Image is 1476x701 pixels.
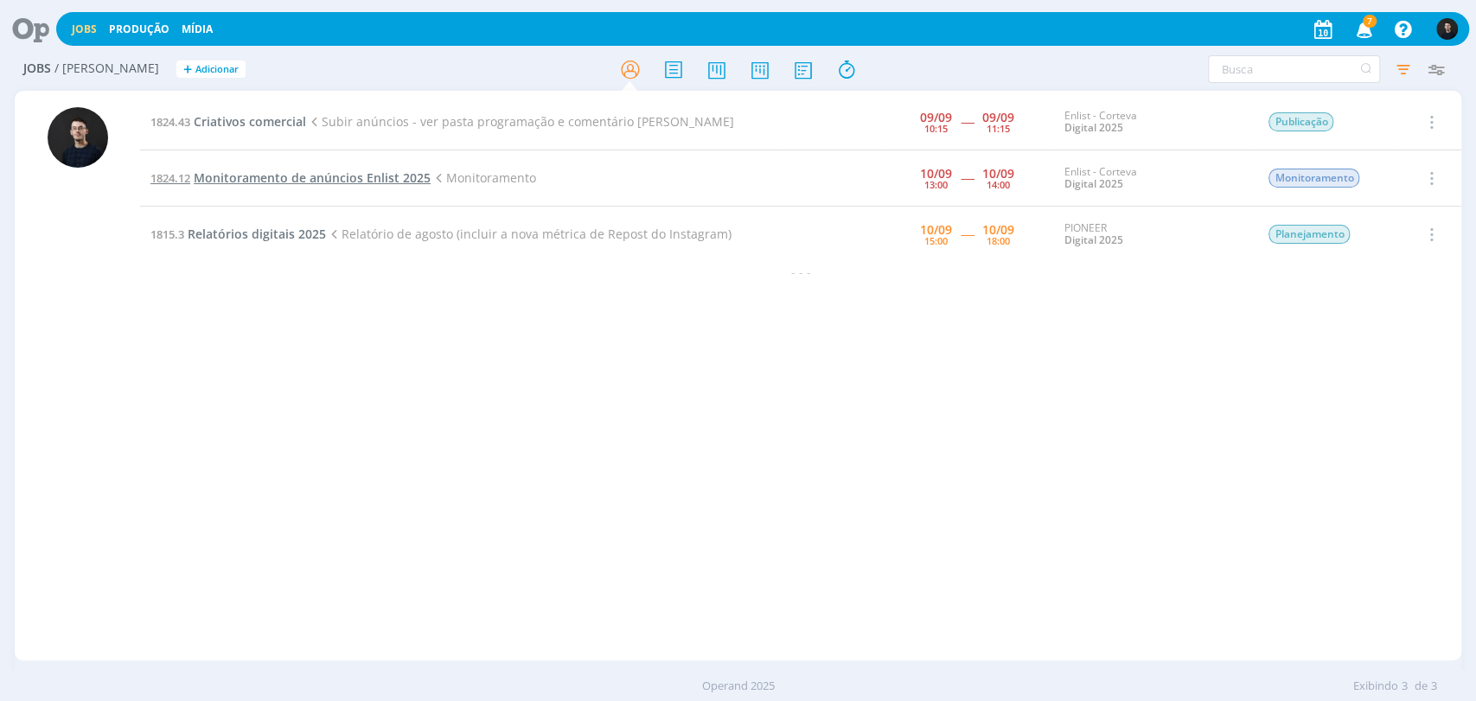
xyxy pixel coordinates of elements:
div: 10/09 [982,224,1014,236]
div: 09/09 [920,112,952,124]
div: PIONEER [1064,222,1242,247]
span: Criativos comercial [194,113,306,130]
a: Mídia [182,22,213,36]
button: Produção [104,22,175,36]
span: 1824.43 [150,114,190,130]
span: / [PERSON_NAME] [54,61,159,76]
span: Relatório de agosto (incluir a nova métrica de Repost do Instagram) [326,226,732,242]
span: 1815.3 [150,226,184,242]
span: Exibindo [1353,678,1398,695]
a: 1824.12Monitoramento de anúncios Enlist 2025 [150,169,431,186]
button: Jobs [67,22,102,36]
a: Produção [109,22,169,36]
div: 15:00 [924,236,948,245]
span: Planejamento [1268,225,1350,244]
div: 18:00 [987,236,1010,245]
a: Jobs [72,22,97,36]
span: ----- [961,113,974,130]
span: 7 [1363,15,1377,28]
button: +Adicionar [176,61,246,79]
div: Enlist - Corteva [1064,110,1242,135]
button: 7 [1345,14,1380,45]
span: Relatórios digitais 2025 [188,226,326,242]
a: 1824.43Criativos comercial [150,113,306,130]
span: Monitoramento [431,169,536,186]
span: de [1415,678,1428,695]
span: Adicionar [195,64,239,75]
div: 10:15 [924,124,948,133]
div: - - - [140,263,1461,281]
div: 10/09 [982,168,1014,180]
a: 1815.3Relatórios digitais 2025 [150,226,326,242]
span: ----- [961,226,974,242]
span: + [183,61,192,79]
div: 10/09 [920,224,952,236]
span: Subir anúncios - ver pasta programação e comentário [PERSON_NAME] [306,113,734,130]
div: Enlist - Corteva [1064,166,1242,191]
span: ----- [961,169,974,186]
span: 3 [1402,678,1408,695]
div: 13:00 [924,180,948,189]
img: C [1436,18,1458,40]
div: 09/09 [982,112,1014,124]
a: Digital 2025 [1064,176,1122,191]
span: Publicação [1268,112,1333,131]
span: Jobs [23,61,51,76]
a: Digital 2025 [1064,120,1122,135]
div: 11:15 [987,124,1010,133]
div: 14:00 [987,180,1010,189]
a: Digital 2025 [1064,233,1122,247]
span: Monitoramento [1268,169,1359,188]
button: C [1435,14,1459,44]
input: Busca [1208,55,1380,83]
span: 1824.12 [150,170,190,186]
button: Mídia [176,22,218,36]
div: 10/09 [920,168,952,180]
img: C [48,107,108,168]
span: Monitoramento de anúncios Enlist 2025 [194,169,431,186]
span: 3 [1431,678,1437,695]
